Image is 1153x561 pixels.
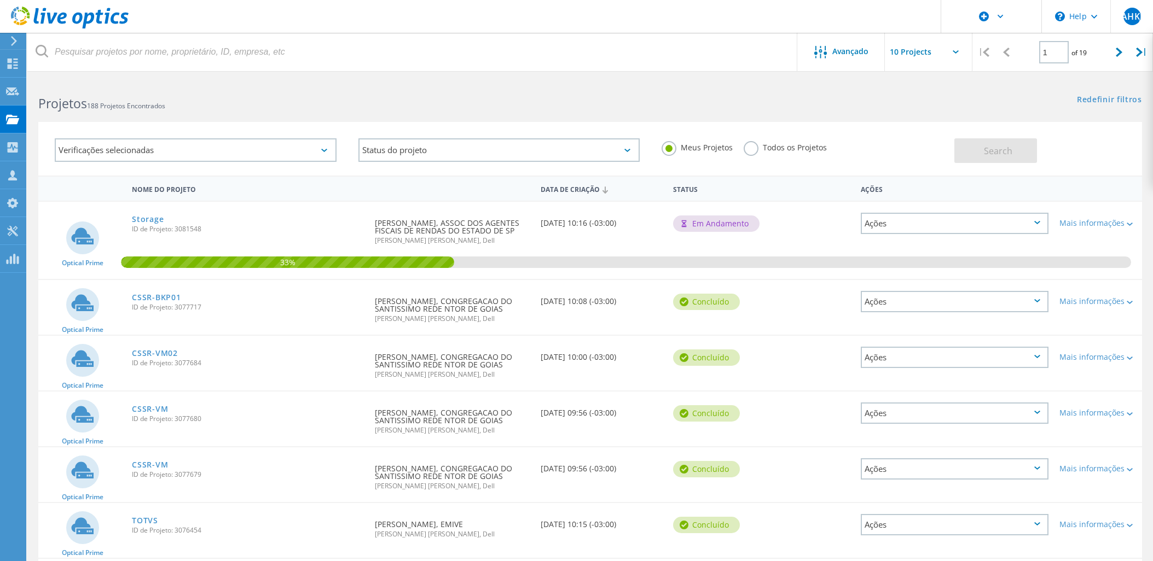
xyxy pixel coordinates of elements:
[861,347,1048,368] div: Ações
[744,141,827,151] label: Todos os Projetos
[832,48,868,55] span: Avançado
[27,33,798,71] input: Pesquisar projetos por nome, proprietário, ID, empresa, etc
[535,503,668,539] div: [DATE] 10:15 (-03:00)
[369,280,535,333] div: [PERSON_NAME], CONGREGACAO DO SANTISSIMO REDE NTOR DE GOIAS
[954,138,1037,163] button: Search
[673,215,760,232] div: Em andamento
[535,447,668,483] div: [DATE] 09:56 (-03:00)
[358,138,640,162] div: Status do projeto
[861,458,1048,480] div: Ações
[87,101,165,110] span: 188 Projetos Encontrados
[375,371,530,378] span: [PERSON_NAME] [PERSON_NAME], Dell
[673,405,740,422] div: Concluído
[11,23,129,31] a: Live Optics Dashboard
[1121,12,1143,21] span: AHKJ
[121,256,454,266] span: 33%
[1059,465,1137,472] div: Mais informações
[1077,96,1142,105] a: Redefinir filtros
[38,95,87,112] b: Projetos
[55,138,337,162] div: Verificações selecionadas
[369,202,535,255] div: [PERSON_NAME], ASSOC DOS AGENTES FISCAIS DE RENDAS DO ESTADO DE SP
[535,202,668,238] div: [DATE] 10:16 (-03:00)
[62,550,103,556] span: Optical Prime
[855,178,1054,198] div: Ações
[132,471,364,478] span: ID de Projeto: 3077679
[861,402,1048,424] div: Ações
[972,33,995,72] div: |
[673,517,740,533] div: Concluído
[132,517,158,524] a: TOTVS
[62,382,103,389] span: Optical Prime
[535,391,668,428] div: [DATE] 09:56 (-03:00)
[861,514,1048,535] div: Ações
[62,326,103,333] span: Optical Prime
[369,336,535,389] div: [PERSON_NAME], CONGREGACAO DO SANTISSIMO REDE NTOR DE GOIAS
[668,178,767,198] div: Status
[132,294,181,301] a: CSSR-BKP01
[535,280,668,316] div: [DATE] 10:08 (-03:00)
[369,391,535,445] div: [PERSON_NAME], CONGREGACAO DO SANTISSIMO REDE NTOR DE GOIAS
[132,226,364,232] span: ID de Projeto: 3081548
[535,336,668,372] div: [DATE] 10:00 (-03:00)
[375,531,530,537] span: [PERSON_NAME] [PERSON_NAME], Dell
[62,260,103,266] span: Optical Prime
[1131,33,1153,72] div: |
[1055,11,1065,21] svg: \n
[984,145,1012,157] span: Search
[375,237,530,244] span: [PERSON_NAME] [PERSON_NAME], Dell
[1059,353,1137,361] div: Mais informações
[1059,219,1137,227] div: Mais informações
[1071,48,1087,57] span: of 19
[1059,297,1137,305] div: Mais informações
[132,349,177,357] a: CSSR-VM02
[62,438,103,445] span: Optical Prime
[132,461,168,469] a: CSSR-VM
[375,427,530,434] span: [PERSON_NAME] [PERSON_NAME], Dell
[369,503,535,548] div: [PERSON_NAME], EMIVE
[1059,521,1137,528] div: Mais informações
[62,494,103,500] span: Optical Prime
[375,483,530,489] span: [PERSON_NAME] [PERSON_NAME], Dell
[535,178,668,199] div: Data de Criação
[861,291,1048,312] div: Ações
[673,349,740,366] div: Concluído
[132,405,168,413] a: CSSR-VM
[132,360,364,366] span: ID de Projeto: 3077684
[1059,409,1137,417] div: Mais informações
[861,213,1048,234] div: Ações
[369,447,535,500] div: [PERSON_NAME], CONGREGACAO DO SANTISSIMO REDE NTOR DE GOIAS
[673,461,740,477] div: Concluído
[132,215,164,223] a: Storage
[375,315,530,322] span: [PERSON_NAME] [PERSON_NAME], Dell
[132,527,364,534] span: ID de Projeto: 3076454
[673,294,740,310] div: Concluído
[662,141,733,151] label: Meus Projetos
[132,416,364,422] span: ID de Projeto: 3077680
[126,178,369,198] div: Nome do Projeto
[132,304,364,311] span: ID de Projeto: 3077717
